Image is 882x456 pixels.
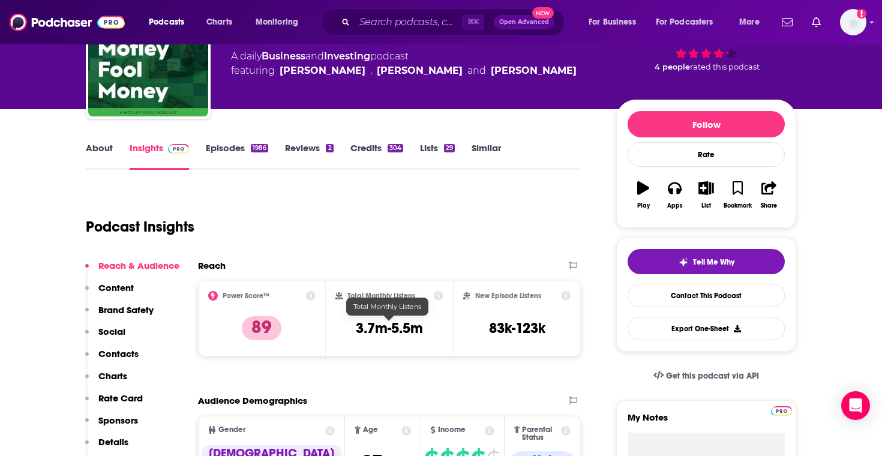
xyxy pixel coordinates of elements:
[754,173,785,217] button: Share
[857,9,866,19] svg: Add a profile image
[628,412,785,433] label: My Notes
[667,202,683,209] div: Apps
[690,62,760,71] span: rated this podcast
[841,391,870,420] div: Open Intercom Messenger
[580,13,651,32] button: open menu
[438,426,466,434] span: Income
[10,11,125,34] img: Podchaser - Follow, Share and Rate Podcasts
[840,9,866,35] button: Show profile menu
[98,436,128,448] p: Details
[256,14,298,31] span: Monitoring
[247,13,314,32] button: open menu
[206,14,232,31] span: Charts
[223,292,269,300] h2: Power Score™
[628,284,785,307] a: Contact This Podcast
[691,173,722,217] button: List
[85,260,179,282] button: Reach & Audience
[731,13,775,32] button: open menu
[472,142,501,170] a: Similar
[522,426,559,442] span: Parental Status
[350,142,403,170] a: Credits304
[98,392,143,404] p: Rate Card
[771,406,792,416] img: Podchaser Pro
[724,202,752,209] div: Bookmark
[85,415,138,437] button: Sponsors
[807,12,826,32] a: Show notifications dropdown
[98,304,154,316] p: Brand Safety
[262,50,305,62] a: Business
[206,142,268,170] a: Episodes1986
[326,144,333,152] div: 2
[98,370,127,382] p: Charts
[370,64,372,78] span: ,
[218,426,245,434] span: Gender
[628,142,785,167] div: Rate
[98,282,134,293] p: Content
[85,326,125,348] button: Social
[347,292,415,300] h2: Total Monthly Listens
[761,202,777,209] div: Share
[656,14,713,31] span: For Podcasters
[475,292,541,300] h2: New Episode Listens
[285,142,333,170] a: Reviews2
[499,19,549,25] span: Open Advanced
[333,8,576,36] div: Search podcasts, credits, & more...
[777,12,797,32] a: Show notifications dropdown
[198,395,307,406] h2: Audience Demographics
[666,371,759,381] span: Get this podcast via API
[305,50,324,62] span: and
[353,302,421,311] span: Total Monthly Listens
[637,202,650,209] div: Play
[98,415,138,426] p: Sponsors
[489,319,545,337] h3: 83k-123k
[462,14,484,30] span: ⌘ K
[679,257,688,267] img: tell me why sparkle
[363,426,378,434] span: Age
[655,62,690,71] span: 4 people
[840,9,866,35] img: User Profile
[86,218,194,236] h1: Podcast Insights
[98,260,179,271] p: Reach & Audience
[701,202,711,209] div: List
[739,14,760,31] span: More
[491,64,577,78] div: [PERSON_NAME]
[168,144,189,154] img: Podchaser Pro
[388,144,403,152] div: 304
[644,361,769,391] a: Get this podcast via API
[231,49,577,78] div: A daily podcast
[242,316,281,340] p: 89
[420,142,455,170] a: Lists29
[356,319,423,337] h3: 3.7m-5.5m
[85,348,139,370] button: Contacts
[198,260,226,271] h2: Reach
[140,13,200,32] button: open menu
[85,392,143,415] button: Rate Card
[648,13,731,32] button: open menu
[628,249,785,274] button: tell me why sparkleTell Me Why
[628,317,785,340] button: Export One-Sheet
[280,64,365,78] div: [PERSON_NAME]
[130,142,189,170] a: InsightsPodchaser Pro
[840,9,866,35] span: Logged in as maiak
[149,14,184,31] span: Podcasts
[324,50,370,62] a: Investing
[231,64,577,78] span: featuring
[589,14,636,31] span: For Business
[494,15,554,29] button: Open AdvancedNew
[199,13,239,32] a: Charts
[98,348,139,359] p: Contacts
[85,370,127,392] button: Charts
[628,173,659,217] button: Play
[251,144,268,152] div: 1986
[628,111,785,137] button: Follow
[444,144,455,152] div: 29
[355,13,462,32] input: Search podcasts, credits, & more...
[693,257,734,267] span: Tell Me Why
[771,404,792,416] a: Pro website
[86,142,113,170] a: About
[532,7,554,19] span: New
[377,64,463,78] a: Ricky Mulvey
[467,64,486,78] span: and
[85,304,154,326] button: Brand Safety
